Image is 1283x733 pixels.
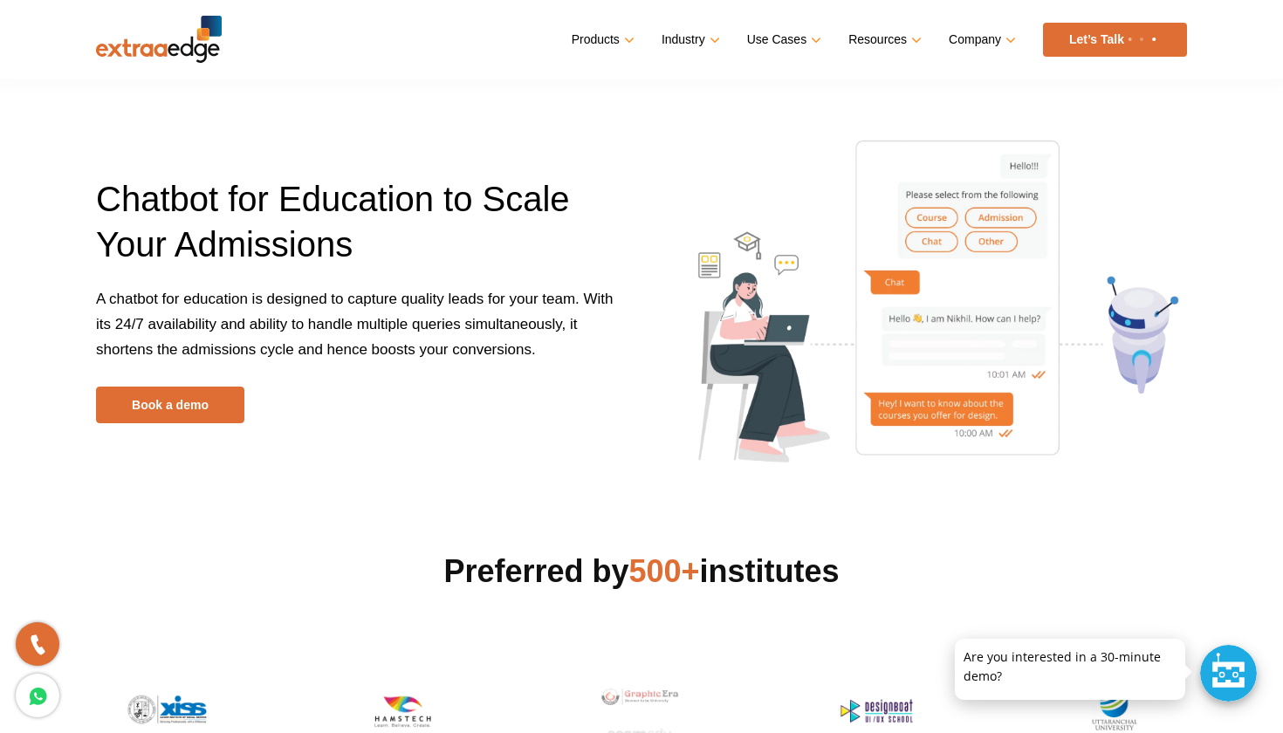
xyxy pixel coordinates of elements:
[96,551,1187,593] h2: Preferred by institutes
[96,180,570,264] span: Chatbot for Education to Scale Your Admissions
[662,27,717,52] a: Industry
[96,387,244,423] a: Book a demo
[690,135,1187,463] img: chatbot
[1043,23,1187,57] a: Let’s Talk
[629,553,700,589] span: 500+
[572,27,631,52] a: Products
[1200,645,1257,702] div: Chat
[96,291,614,358] span: A chatbot for education is designed to capture quality leads for your team. With its 24/7 availab...
[848,27,918,52] a: Resources
[949,27,1012,52] a: Company
[747,27,818,52] a: Use Cases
